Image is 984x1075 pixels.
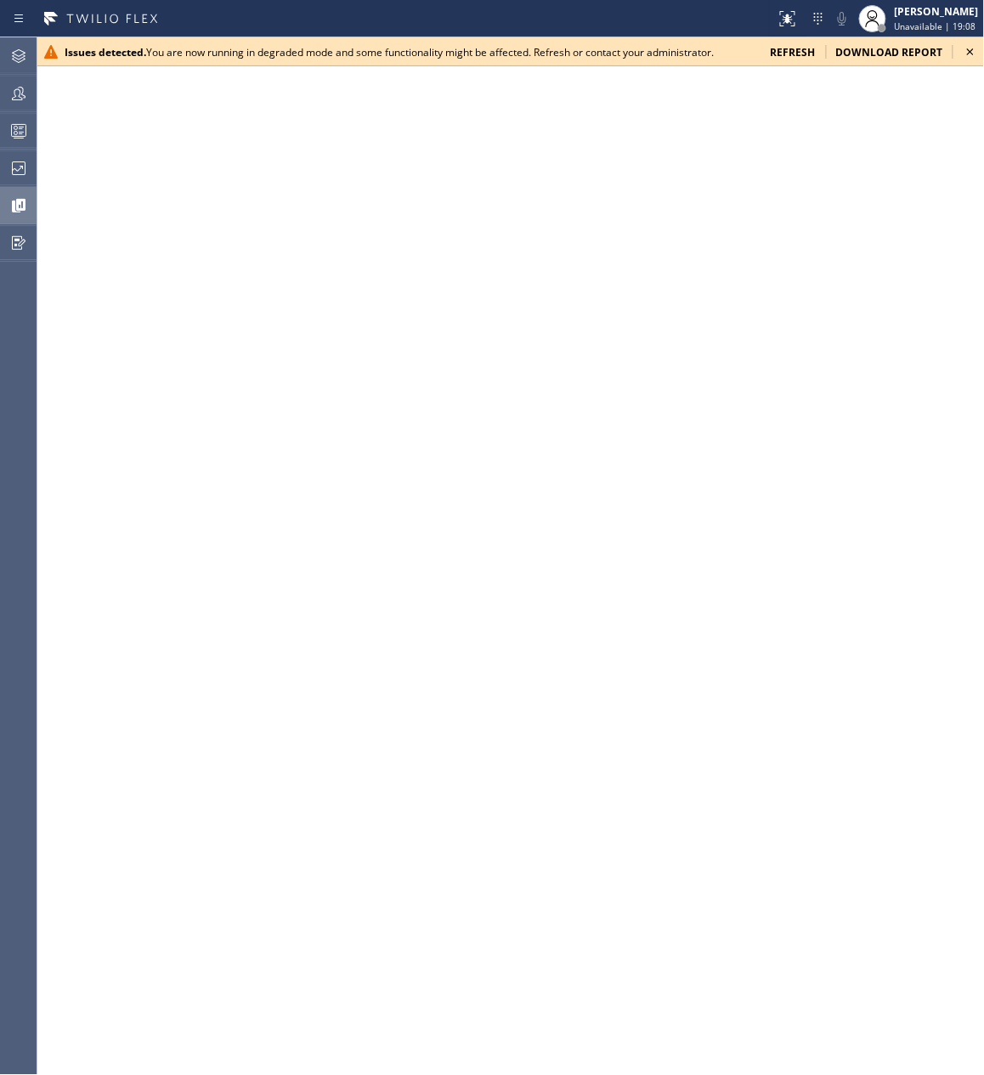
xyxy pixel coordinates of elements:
div: [PERSON_NAME] [895,4,979,19]
span: download report [836,45,943,59]
span: refresh [771,45,816,59]
span: Unavailable | 19:08 [895,20,976,32]
iframe: To enrich screen reader interactions, please activate Accessibility in Grammarly extension settings [37,37,984,1075]
div: You are now running in degraded mode and some functionality might be affected. Refresh or contact... [65,45,757,59]
b: Issues detected. [65,45,146,59]
button: Mute [830,7,854,31]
